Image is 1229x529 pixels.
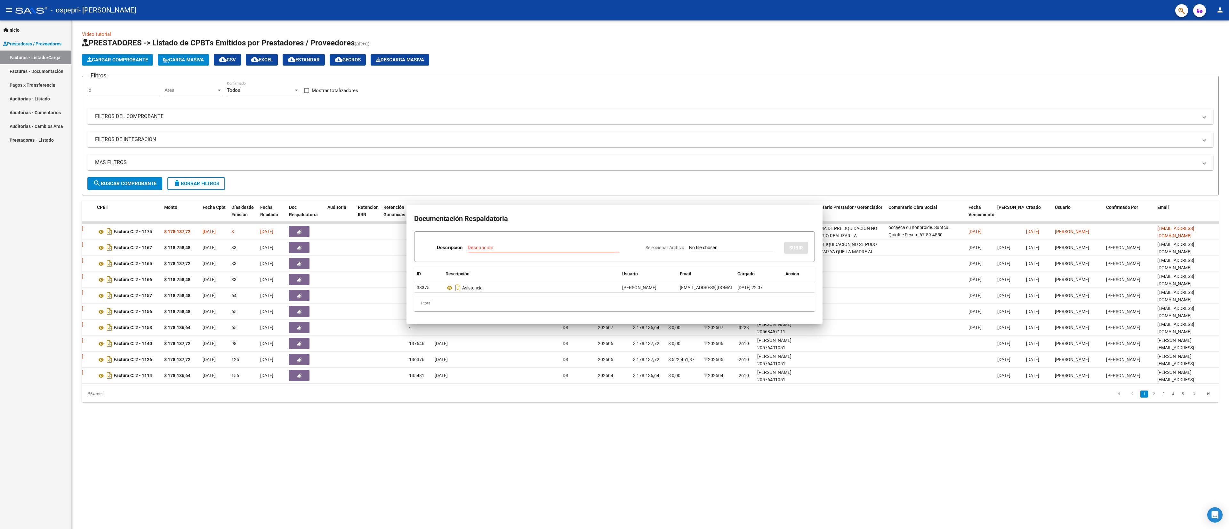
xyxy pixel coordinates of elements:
div: Open Intercom Messenger [1207,507,1223,523]
i: Descargar documento [105,242,114,253]
span: 64 [231,293,237,298]
span: $ 0,00 [668,341,680,346]
span: [DATE] [203,261,216,266]
strong: $ 178.136,64 [164,373,190,378]
datatable-header-cell: Fecha Vencimiento [966,201,995,229]
strong: Factura C: 2 - 1157 [114,293,152,298]
span: [EMAIL_ADDRESS][DOMAIN_NAME] [1157,242,1194,254]
datatable-header-cell: Email [677,267,735,281]
span: Prestadores / Proveedores [3,40,61,47]
i: Descargar documento [105,258,114,269]
span: [PERSON_NAME] [1106,245,1140,250]
i: Descargar documento [105,274,114,285]
strong: $ 118.758,48 [164,277,190,282]
span: 33 [231,245,237,250]
span: $ 522.451,87 [668,357,695,362]
span: Cargado [737,271,755,276]
span: [DATE] [260,261,273,266]
datatable-header-cell: Integracion Importe Liq. [666,201,701,229]
span: [PERSON_NAME] [1055,229,1089,234]
span: 38375 [417,285,430,290]
span: $ 178.136,64 [633,325,659,330]
span: Período Prestación [703,205,726,217]
div: [PERSON_NAME] 20576491051 [757,369,803,383]
span: [PERSON_NAME] [1106,357,1140,362]
span: [EMAIL_ADDRESS][DOMAIN_NAME] [680,285,751,290]
span: Monto Transferido [470,205,494,217]
span: $ 178.137,72 [633,357,659,362]
span: [PERSON_NAME] [1055,277,1089,282]
span: Accion [785,271,799,276]
span: 3 [231,229,234,234]
a: go to previous page [1126,391,1138,398]
mat-panel-title: FILTROS DE INTEGRACION [95,136,1198,143]
datatable-header-cell: Fecha Transferido [432,201,467,229]
span: [DATE] [203,357,216,362]
span: Confirmado Por [1106,205,1138,210]
strong: $ 178.136,64 [164,325,190,330]
datatable-header-cell: Doc Respaldatoria [286,201,325,229]
datatable-header-cell: Período Prestación [701,201,736,229]
datatable-header-cell: Descripción [443,267,620,281]
strong: Factura C: 2 - 1126 [114,357,152,362]
span: DS [563,341,568,346]
a: 2 [1150,391,1158,398]
strong: $ 178.137,72 [164,229,190,234]
span: $ 178.137,72 [633,341,659,346]
span: [PERSON_NAME] [1055,293,1089,298]
span: [PERSON_NAME][EMAIL_ADDRESS][PERSON_NAME][DOMAIN_NAME] [1157,354,1194,381]
a: 3 [1160,391,1167,398]
span: Integracion Tipo Archivo [563,205,588,217]
span: [PERSON_NAME] [1106,325,1140,330]
span: [PERSON_NAME] [1055,373,1089,378]
span: SISTEMA DE PRELIQUIDACION NO PERMITIO REALIZAR LA PRELIQUIDACION POR QUE NO GENERABA TOKEN A LOS ... [808,226,877,260]
span: Integracion Importe Sol. [633,205,658,217]
span: Descripción [446,271,470,276]
span: [DATE] [1026,261,1039,266]
span: [DATE] [1026,293,1039,298]
span: [DATE] [260,325,273,330]
span: Carga Masiva [163,57,204,63]
datatable-header-cell: Días desde Emisión [229,201,258,229]
span: 65 [231,325,237,330]
span: [PERSON_NAME] [1055,357,1089,362]
datatable-header-cell: Afiliado [755,201,806,229]
span: DS [563,357,568,362]
strong: $ 118.758,48 [164,245,190,250]
li: page 3 [1159,389,1168,399]
a: 5 [1179,391,1186,398]
strong: $ 118.758,48 [164,293,190,298]
span: Gecros [335,57,361,63]
span: [DATE] [968,325,982,330]
strong: Factura C: 2 - 1165 [114,261,152,266]
span: [DATE] [260,357,273,362]
i: Descargar documento [105,290,114,301]
span: [PERSON_NAME] [1055,325,1089,330]
span: Auditoria [327,205,346,210]
span: [DATE] [1026,373,1039,378]
span: EXCEL [251,57,273,63]
mat-icon: cloud_download [219,56,227,63]
datatable-header-cell: Comentario Obra Social [886,201,966,229]
span: Cargar Comprobante [87,57,148,63]
datatable-header-cell: Retencion IIBB [355,201,381,229]
strong: Factura C: 2 - 1114 [114,373,152,378]
span: [EMAIL_ADDRESS][DOMAIN_NAME] [1157,290,1194,302]
mat-icon: menu [5,6,13,14]
strong: Factura C: 2 - 1175 [114,229,152,234]
span: [DATE] [1026,309,1039,314]
span: [PERSON_NAME][EMAIL_ADDRESS][PERSON_NAME][DOMAIN_NAME] [1157,338,1194,365]
mat-panel-title: FILTROS DEL COMPROBANTE [95,113,1198,120]
datatable-header-cell: Creado [1024,201,1052,229]
span: $ 0,00 [668,325,680,330]
span: [EMAIL_ADDRESS][DOMAIN_NAME] [1157,226,1194,238]
i: Descargar documento [105,322,114,333]
span: 202506 [703,341,723,346]
span: ID [417,271,421,276]
span: [DATE] [1026,229,1039,234]
mat-icon: cloud_download [288,56,295,63]
span: [DATE] [1026,357,1039,362]
span: [DATE] [260,245,273,250]
span: CSV [219,57,236,63]
datatable-header-cell: Integracion Tipo Archivo [560,201,595,229]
